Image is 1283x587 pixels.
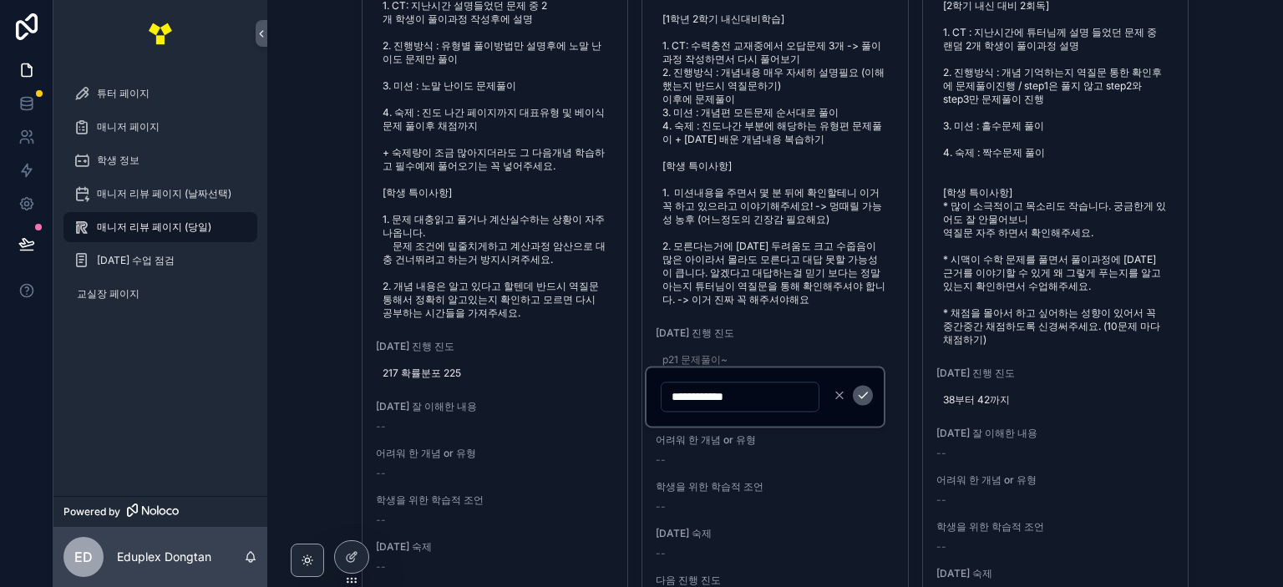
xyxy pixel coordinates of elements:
[376,447,615,460] span: 어려워 한 개념 or 유형
[376,420,386,433] span: --
[656,326,895,340] span: [DATE] 진행 진도
[656,527,895,540] span: [DATE] 숙제
[63,179,257,209] a: 매니저 리뷰 페이지 (날짜선택)
[53,67,267,331] div: scrollable content
[936,520,1175,534] span: 학생을 위한 학습적 조언
[97,87,150,100] span: 튜터 페이지
[656,433,895,447] span: 어려워 한 개념 or 유형
[376,493,615,507] span: 학생을 위한 학습적 조언
[662,13,888,306] span: [1학년 2학기 내신대비학습] 1. CT: 수력충전 교재중에서 오답문제 3개 -> 풀이과정 작성하면서 다시 풀어보기 2. 진행방식 : 개념내용 매우 자세히 설명필요 (이해했는...
[936,540,946,554] span: --
[63,112,257,142] a: 매니저 페이지
[63,245,257,276] a: [DATE] 수업 점검
[936,447,946,460] span: --
[97,120,160,134] span: 매니저 페이지
[656,453,666,467] span: --
[936,473,1175,487] span: 어려워 한 개념 or 유형
[383,367,608,380] span: 217 확률분포 225
[656,547,666,560] span: --
[376,514,386,527] span: --
[376,340,615,353] span: [DATE] 진행 진도
[936,367,1175,380] span: [DATE] 진행 진도
[63,505,120,519] span: Powered by
[662,353,888,367] span: p21 문제풀이~
[63,145,257,175] a: 학생 정보
[77,287,139,301] span: 교실장 페이지
[97,187,231,200] span: 매니저 리뷰 페이지 (날짜선택)
[53,496,267,527] a: Powered by
[376,540,615,554] span: [DATE] 숙제
[936,567,1175,580] span: [DATE] 숙제
[376,467,386,480] span: --
[74,547,93,567] span: ED
[656,574,895,587] span: 다음 진행 진도
[656,480,895,493] span: 학생을 위한 학습적 조언
[147,20,174,47] img: App logo
[376,560,386,574] span: --
[63,78,257,109] a: 튜터 페이지
[63,279,257,309] a: 교실장 페이지
[97,220,211,234] span: 매니저 리뷰 페이지 (당일)
[376,400,615,413] span: [DATE] 잘 이해한 내용
[936,427,1175,440] span: [DATE] 잘 이해한 내용
[117,549,211,565] p: Eduplex Dongtan
[936,493,946,507] span: --
[656,500,666,514] span: --
[63,212,257,242] a: 매니저 리뷰 페이지 (당일)
[97,254,175,267] span: [DATE] 수업 점검
[943,393,1169,407] span: 38부터 42까지
[97,154,139,167] span: 학생 정보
